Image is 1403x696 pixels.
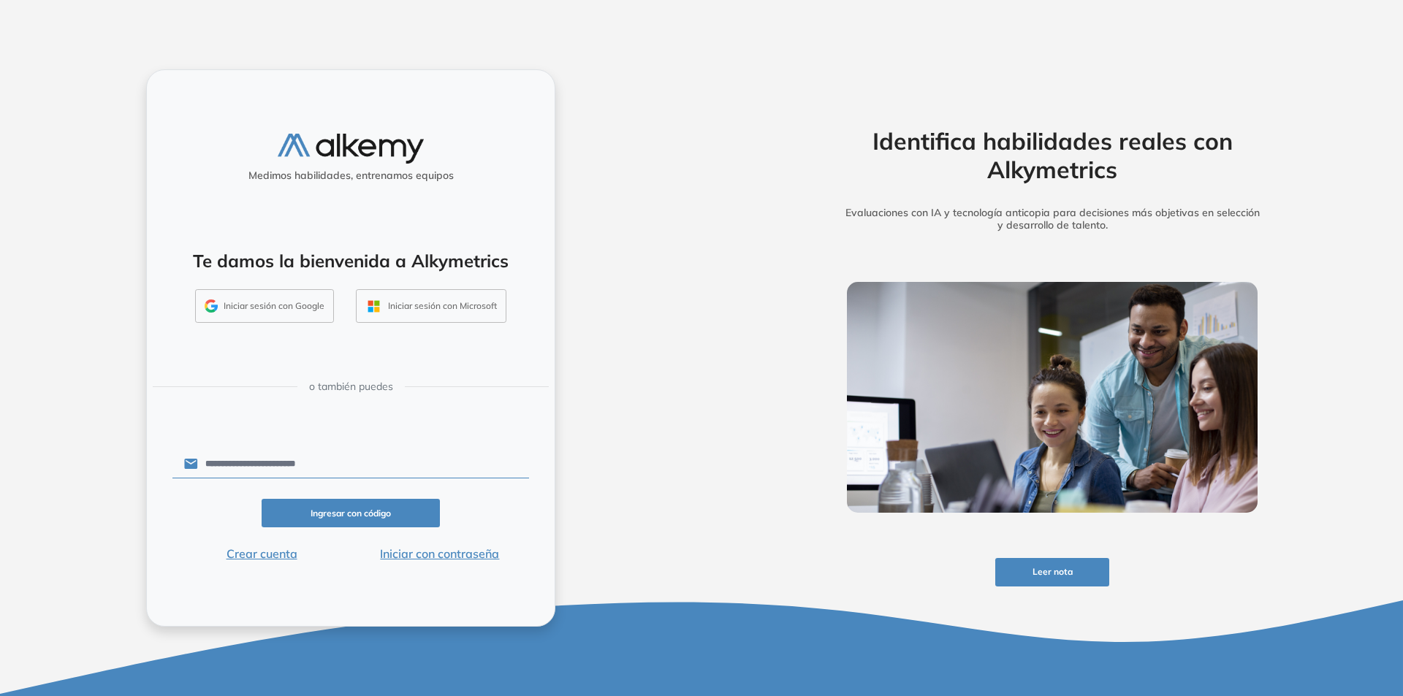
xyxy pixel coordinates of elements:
[205,299,218,313] img: GMAIL_ICON
[824,207,1280,232] h5: Evaluaciones con IA y tecnología anticopia para decisiones más objetivas en selección y desarroll...
[1140,527,1403,696] iframe: Chat Widget
[1140,527,1403,696] div: Widget de chat
[172,545,351,562] button: Crear cuenta
[365,298,382,315] img: OUTLOOK_ICON
[166,251,536,272] h4: Te damos la bienvenida a Alkymetrics
[262,499,440,527] button: Ingresar con código
[995,558,1109,586] button: Leer nota
[309,379,393,394] span: o también puedes
[278,134,424,164] img: logo-alkemy
[356,289,506,323] button: Iniciar sesión con Microsoft
[195,289,334,323] button: Iniciar sesión con Google
[824,127,1280,183] h2: Identifica habilidades reales con Alkymetrics
[153,169,549,182] h5: Medimos habilidades, entrenamos equipos
[351,545,529,562] button: Iniciar con contraseña
[847,282,1258,513] img: img-more-info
